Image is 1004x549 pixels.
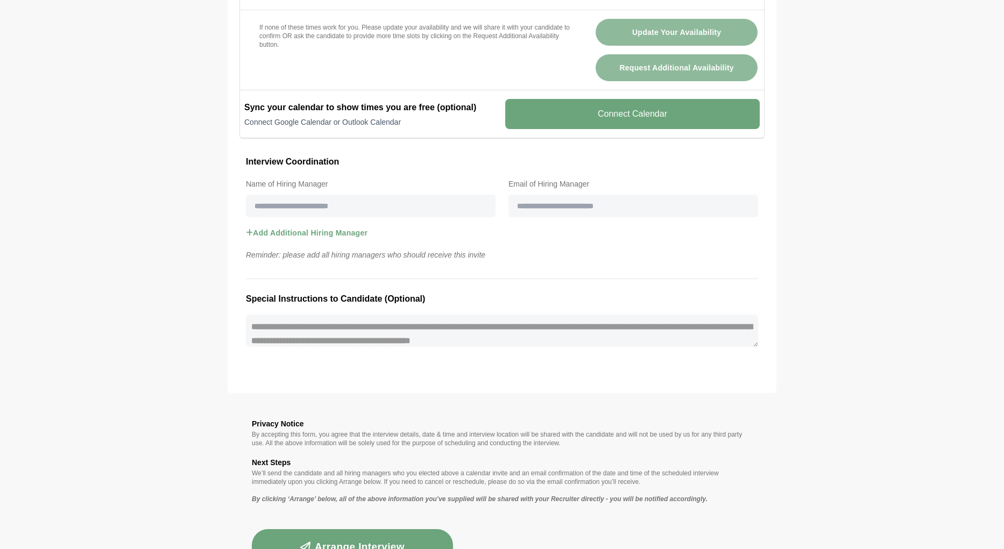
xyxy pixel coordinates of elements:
[252,417,752,430] h3: Privacy Notice
[252,495,752,503] p: By clicking ‘Arrange’ below, all of the above information you’ve supplied will be shared with you...
[252,456,752,469] h3: Next Steps
[505,99,760,129] v-button: Connect Calendar
[246,177,496,190] label: Name of Hiring Manager
[252,430,752,447] p: By accepting this form, you agree that the interview details, date & time and interview location ...
[244,101,499,114] h2: Sync your calendar to show times you are free (optional)
[252,469,752,486] p: We’ll send the candidate and all hiring managers who you elected above a calendar invite and an e...
[239,248,765,261] p: Reminder: please add all hiring managers who should receive this invite
[246,155,758,169] h3: Interview Coordination
[596,54,758,81] button: Request Additional Availability
[259,23,570,49] p: If none of these times work for you. Please update your availability and we will share it with yo...
[246,217,367,248] button: Add Additional Hiring Manager
[508,177,758,190] label: Email of Hiring Manager
[596,19,758,46] button: Update Your Availability
[244,117,499,127] p: Connect Google Calendar or Outlook Calendar
[246,292,758,306] h3: Special Instructions to Candidate (Optional)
